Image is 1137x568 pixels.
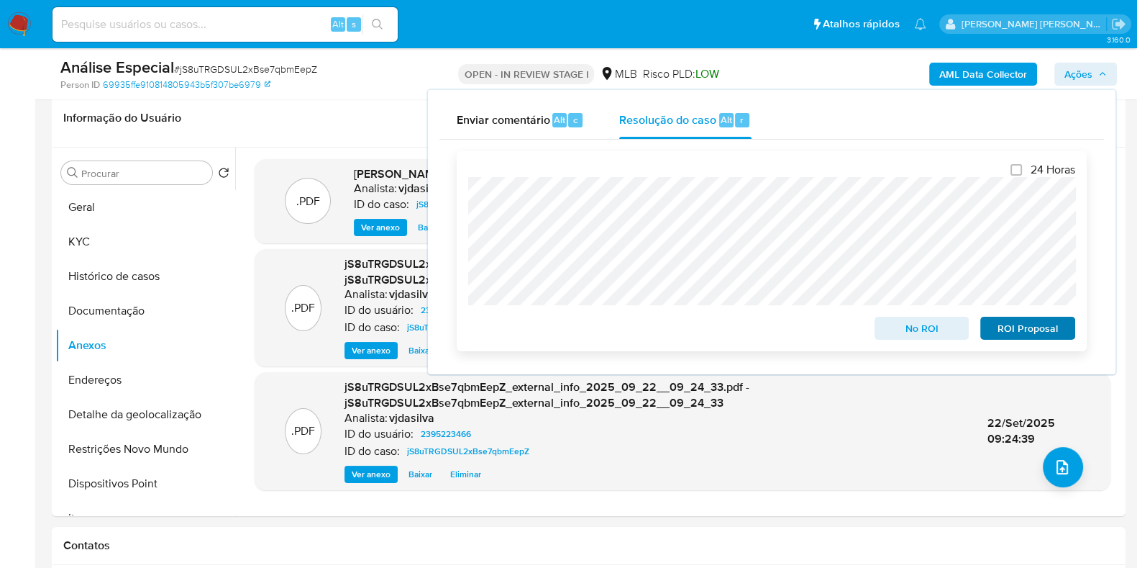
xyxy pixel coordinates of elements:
span: Baixar [408,467,432,482]
a: jS8uTRGDSUL2xBse7qbmEepZ [401,319,535,336]
p: .PDF [296,194,320,209]
span: Ver anexo [361,220,400,235]
input: Procurar [81,167,206,180]
span: Resolução do caso [619,111,716,127]
p: ID do caso: [344,444,400,459]
p: ID do usuário: [344,303,414,317]
button: Ver anexo [344,466,398,483]
p: OPEN - IN REVIEW STAGE I [458,64,594,84]
span: Alt [554,113,565,127]
span: jS8uTRGDSUL2xBse7qbmEepZ_internal_info_2025_09_22__09_24_39.pdf - jS8uTRGDSUL2xBse7qbmEepZ_intern... [344,256,748,288]
span: 3.160.0 [1106,34,1130,45]
button: Baixar [401,342,439,359]
span: jS8uTRGDSUL2xBse7qbmEepZ_external_info_2025_09_22__09_24_33.pdf - jS8uTRGDSUL2xBse7qbmEepZ_extern... [344,379,749,411]
button: Detalhe da geolocalização [55,397,235,432]
span: 22/Set/2025 09:24:39 [987,415,1055,447]
div: MLB [600,66,636,82]
button: Dispositivos Point [55,466,235,501]
a: 69935ffe910814805943b5f307be6979 [103,78,270,91]
b: AML Data Collector [939,63,1027,86]
button: Eliminar [443,466,488,483]
button: Retornar ao pedido padrão [218,167,229,183]
p: .PDF [291,300,315,316]
span: Ver anexo [352,343,391,358]
p: .PDF [291,423,315,439]
input: 24 Horas [1010,164,1022,176]
a: jS8uTRGDSUL2xBse7qbmEepZ [401,443,535,460]
input: Pesquise usuários ou casos... [52,15,398,34]
button: ROI Proposal [980,317,1075,340]
span: Alt [332,17,344,31]
h1: Informação do Usuário [63,111,181,125]
span: c [573,113,577,127]
span: Risco PLD: [642,66,718,82]
h1: Contatos [63,538,1114,553]
button: Ver anexo [354,219,407,236]
p: Analista: [344,287,388,302]
span: 24 Horas [1031,163,1075,177]
span: r [740,113,744,127]
span: # jS8uTRGDSUL2xBse7qbmEepZ [174,62,317,76]
p: Analista: [354,181,397,196]
button: Geral [55,190,235,225]
span: 2395223466 [421,425,471,443]
button: Anexos [55,328,235,363]
h6: vjdasilva [389,411,434,425]
p: Analista: [344,411,388,425]
a: Notificações [914,18,926,30]
span: jS8uTRGDSUL2xBse7qbmEepZ [407,443,529,460]
span: Ver anexo [352,467,391,482]
h6: vjdasilva [398,181,444,196]
button: KYC [55,225,235,259]
span: Ações [1064,63,1092,86]
span: jS8uTRGDSUL2xBse7qbmEepZ [407,319,529,336]
span: Baixar [408,343,432,358]
button: Histórico de casos [55,259,235,294]
span: Enviar comentário [457,111,550,127]
span: Atalhos rápidos [823,17,900,32]
p: ID do caso: [354,197,409,212]
button: Endereços [55,363,235,397]
button: Baixar [411,219,449,236]
button: Ações [1054,63,1117,86]
b: Análise Especial [60,55,174,78]
button: Items [55,501,235,536]
button: Documentação [55,294,235,328]
button: Restrições Novo Mundo [55,432,235,466]
span: Eliminar [450,467,481,482]
span: Alt [721,113,732,127]
span: [PERSON_NAME] - SAR - XXXX - CNPJ 48956739000106 - LAJES SP LTDA (1) [354,166,754,182]
button: search-icon [362,14,392,35]
span: ROI Proposal [990,318,1065,338]
button: upload-file [1043,447,1083,487]
span: 2395223466 [421,302,471,319]
a: 2395223466 [415,425,477,443]
p: ID do caso: [344,320,400,335]
p: viviane.jdasilva@mercadopago.com.br [962,17,1107,31]
p: ID do usuário: [344,427,414,441]
button: Procurar [67,167,78,179]
a: Sair [1111,17,1126,32]
span: s [352,17,356,31]
span: No ROI [885,318,959,338]
button: Ver anexo [344,342,398,359]
b: Person ID [60,78,100,91]
button: Baixar [401,466,439,483]
span: jS8uTRGDSUL2xBse7qbmEepZ [416,196,539,213]
button: No ROI [875,317,969,340]
span: Baixar [418,220,442,235]
button: AML Data Collector [929,63,1037,86]
h6: vjdasilva [389,287,434,302]
a: jS8uTRGDSUL2xBse7qbmEepZ [411,196,544,213]
a: 2395223466 [415,302,477,319]
span: LOW [695,66,718,82]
